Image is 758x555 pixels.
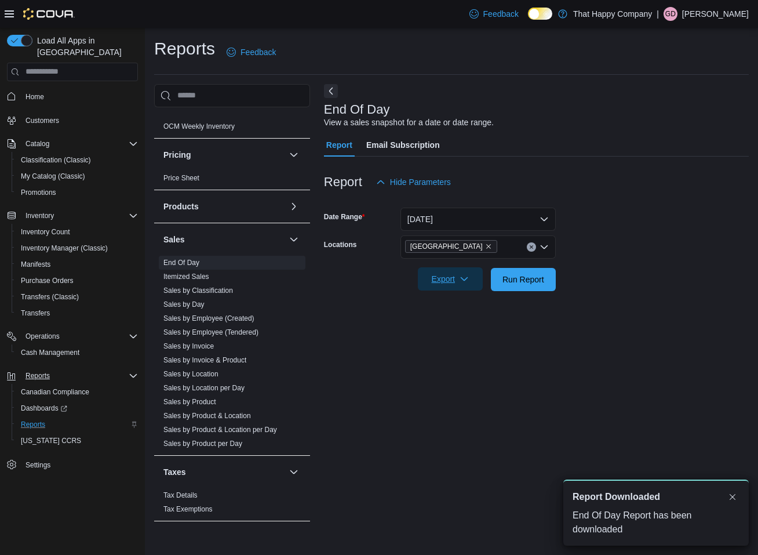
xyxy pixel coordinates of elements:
button: Settings [2,456,143,473]
a: Sales by Invoice & Product [163,356,246,364]
button: Hide Parameters [371,171,455,194]
p: [PERSON_NAME] [682,7,749,21]
span: Reports [21,420,45,429]
span: Purchase Orders [16,274,138,288]
a: OCM Weekly Inventory [163,122,235,130]
a: Price Sheet [163,174,199,182]
nav: Complex example [7,84,138,503]
h3: End Of Day [324,103,390,117]
span: Sales by Location [163,369,218,379]
a: [US_STATE] CCRS [16,434,86,448]
span: Tax Exemptions [163,505,213,514]
span: Settings [21,457,138,471]
button: Export [418,267,483,291]
span: Settings [25,460,50,470]
a: Feedback [465,2,523,26]
span: Itemized Sales [163,272,209,281]
button: Reports [12,416,143,433]
span: Cash Management [16,346,138,360]
a: Home [21,90,49,104]
p: That Happy Company [573,7,652,21]
a: Sales by Location per Day [163,384,245,392]
button: Promotions [12,184,143,201]
span: Run Report [502,274,544,285]
a: Settings [21,458,55,472]
a: Customers [21,114,64,128]
span: Dashboards [16,401,138,415]
button: OCM [287,96,301,110]
div: OCM [154,119,310,138]
span: Customers [21,113,138,128]
p: | [657,7,659,21]
button: Clear input [527,242,536,252]
span: Transfers (Classic) [21,292,79,302]
span: Sales by Product per Day [163,439,242,448]
span: Catalog [25,139,49,148]
span: Report [326,133,352,157]
span: Sales by Product [163,397,216,407]
span: Customers [25,116,59,125]
span: Sales by Employee (Created) [163,314,254,323]
span: Inventory Manager (Classic) [21,244,108,253]
a: Sales by Employee (Tendered) [163,328,258,336]
span: Feedback [483,8,519,20]
a: Transfers (Classic) [16,290,83,304]
button: Purchase Orders [12,273,143,289]
a: Sales by Product & Location per Day [163,426,277,434]
span: Hide Parameters [390,176,451,188]
button: Next [324,84,338,98]
span: Operations [21,329,138,343]
a: My Catalog (Classic) [16,169,90,183]
span: 911 Simcoe Street N [405,240,497,253]
button: [DATE] [400,208,556,231]
span: Cash Management [21,348,79,357]
span: Catalog [21,137,138,151]
span: Promotions [16,186,138,199]
h3: Pricing [163,149,191,161]
a: Inventory Count [16,225,75,239]
button: Transfers [12,305,143,321]
button: [US_STATE] CCRS [12,433,143,449]
span: Classification (Classic) [21,155,91,165]
button: Manifests [12,256,143,273]
button: Taxes [163,466,285,478]
span: Inventory Count [21,227,70,237]
button: Open list of options [540,242,549,252]
span: Sales by Product & Location per Day [163,425,277,434]
button: My Catalog (Classic) [12,168,143,184]
span: Export [425,267,476,291]
a: Transfers [16,306,54,320]
span: Sales by Employee (Tendered) [163,328,258,337]
span: Canadian Compliance [21,387,89,397]
button: Home [2,88,143,105]
span: Inventory [21,209,138,223]
span: End Of Day [163,258,199,267]
button: Sales [287,233,301,246]
div: Sales [154,256,310,455]
h1: Reports [154,37,215,60]
button: Inventory [21,209,59,223]
a: Purchase Orders [16,274,78,288]
div: Notification [573,490,739,504]
a: Dashboards [12,400,143,416]
span: Canadian Compliance [16,385,138,399]
a: Sales by Classification [163,286,233,295]
label: Date Range [324,212,365,222]
button: Pricing [163,149,285,161]
div: View a sales snapshot for a date or date range. [324,117,494,129]
span: Sales by Invoice & Product [163,356,246,365]
button: Inventory [2,208,143,224]
a: Cash Management [16,346,84,360]
span: Price Sheet [163,173,199,183]
button: Products [163,201,285,212]
span: Inventory Manager (Classic) [16,241,138,255]
span: GD [665,7,676,21]
span: Classification (Classic) [16,153,138,167]
span: My Catalog (Classic) [21,172,85,181]
span: Transfers (Classic) [16,290,138,304]
button: Taxes [287,465,301,479]
span: Dashboards [21,404,67,413]
button: Run Report [491,268,556,291]
span: OCM Weekly Inventory [163,122,235,131]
